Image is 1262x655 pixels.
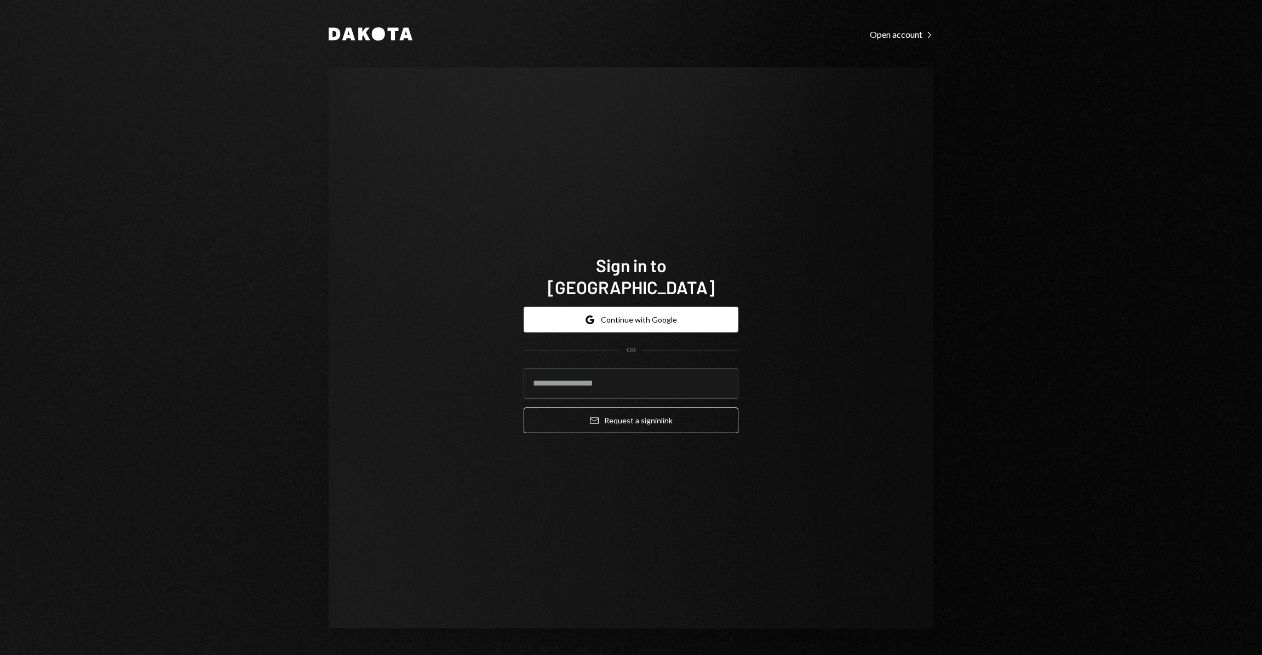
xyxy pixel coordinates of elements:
div: Open account [870,29,933,40]
a: Open account [870,28,933,40]
button: Request a signinlink [524,407,738,433]
button: Continue with Google [524,307,738,332]
div: OR [627,346,636,355]
h1: Sign in to [GEOGRAPHIC_DATA] [524,254,738,298]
